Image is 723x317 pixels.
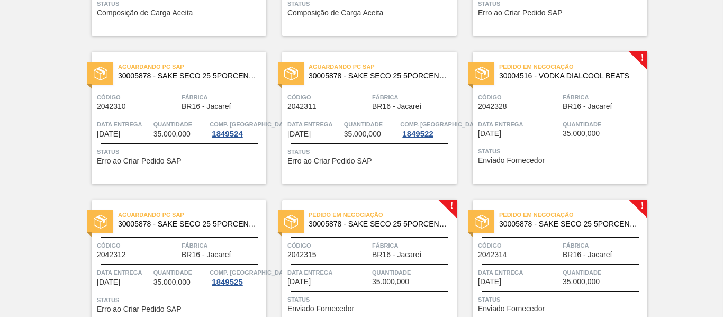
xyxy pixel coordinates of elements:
[97,240,179,251] span: Código
[284,215,298,229] img: status
[287,9,383,17] span: Composição de Carga Aceita
[400,119,482,130] span: Comp. Carga
[309,72,448,80] span: 30005878 - SAKE SECO 25 5PORCENTO
[478,240,560,251] span: Código
[563,278,600,286] span: 35.000,000
[287,294,454,305] span: Status
[97,130,120,138] span: 14/10/2025
[478,278,501,286] span: 15/10/2025
[287,157,372,165] span: Erro ao Criar Pedido SAP
[210,267,292,278] span: Comp. Carga
[118,220,258,228] span: 30005878 - SAKE SECO 25 5PORCENTO
[97,267,151,278] span: Data entrega
[475,215,489,229] img: status
[478,157,545,165] span: Enviado Fornecedor
[182,251,231,259] span: BR16 - Jacareí
[287,147,454,157] span: Status
[97,305,182,313] span: Erro ao Criar Pedido SAP
[309,210,457,220] span: Pedido em Negociação
[478,92,560,103] span: Código
[499,220,639,228] span: 30005878 - SAKE SECO 25 5PORCENTO
[118,72,258,80] span: 30005878 - SAKE SECO 25 5PORCENTO
[478,251,507,259] span: 2042314
[563,130,600,138] span: 35.000,000
[153,130,191,138] span: 35.000,000
[563,240,645,251] span: Fábrica
[97,147,264,157] span: Status
[118,61,266,72] span: Aguardando PC SAP
[400,130,435,138] div: 1849522
[475,67,489,80] img: status
[210,278,245,286] div: 1849525
[97,92,179,103] span: Código
[563,251,612,259] span: BR16 - Jacareí
[478,119,560,130] span: Data entrega
[372,103,421,111] span: BR16 - Jacareí
[372,267,454,278] span: Quantidade
[153,278,191,286] span: 35.000,000
[372,240,454,251] span: Fábrica
[478,9,563,17] span: Erro ao Criar Pedido SAP
[97,157,182,165] span: Erro ao Criar Pedido SAP
[287,267,369,278] span: Data entrega
[563,103,612,111] span: BR16 - Jacareí
[287,305,354,313] span: Enviado Fornecedor
[287,278,311,286] span: 15/10/2025
[97,103,126,111] span: 2042310
[499,61,647,72] span: Pedido em Negociação
[478,267,560,278] span: Data entrega
[400,119,454,138] a: Comp. [GEOGRAPHIC_DATA]1849522
[478,130,501,138] span: 14/10/2025
[97,9,193,17] span: Composição de Carga Aceita
[210,119,264,138] a: Comp. [GEOGRAPHIC_DATA]1849524
[478,305,545,313] span: Enviado Fornecedor
[457,52,647,184] a: !statusPedido em Negociação30004516 - VODKA DIALCOOL BEATSCódigo2042328FábricaBR16 - JacareíData ...
[287,240,369,251] span: Código
[478,146,645,157] span: Status
[344,130,381,138] span: 35.000,000
[153,119,207,130] span: Quantidade
[182,103,231,111] span: BR16 - Jacareí
[499,72,639,80] span: 30004516 - VODKA DIALCOOL BEATS
[287,103,317,111] span: 2042311
[284,67,298,80] img: status
[97,251,126,259] span: 2042312
[309,220,448,228] span: 30005878 - SAKE SECO 25 5PORCENTO
[94,67,107,80] img: status
[372,251,421,259] span: BR16 - Jacareí
[563,92,645,103] span: Fábrica
[266,52,457,184] a: statusAguardando PC SAP30005878 - SAKE SECO 25 5PORCENTOCódigo2042311FábricaBR16 - JacareíData en...
[309,61,457,72] span: Aguardando PC SAP
[287,130,311,138] span: 14/10/2025
[499,210,647,220] span: Pedido em Negociação
[182,240,264,251] span: Fábrica
[76,52,266,184] a: statusAguardando PC SAP30005878 - SAKE SECO 25 5PORCENTOCódigo2042310FábricaBR16 - JacareíData en...
[563,119,645,130] span: Quantidade
[97,278,120,286] span: 15/10/2025
[478,103,507,111] span: 2042328
[118,210,266,220] span: Aguardando PC SAP
[287,251,317,259] span: 2042315
[344,119,398,130] span: Quantidade
[182,92,264,103] span: Fábrica
[210,267,264,286] a: Comp. [GEOGRAPHIC_DATA]1849525
[94,215,107,229] img: status
[210,119,292,130] span: Comp. Carga
[97,295,264,305] span: Status
[478,294,645,305] span: Status
[563,267,645,278] span: Quantidade
[372,278,409,286] span: 35.000,000
[210,130,245,138] div: 1849524
[287,92,369,103] span: Código
[372,92,454,103] span: Fábrica
[287,119,341,130] span: Data entrega
[153,267,207,278] span: Quantidade
[97,119,151,130] span: Data entrega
